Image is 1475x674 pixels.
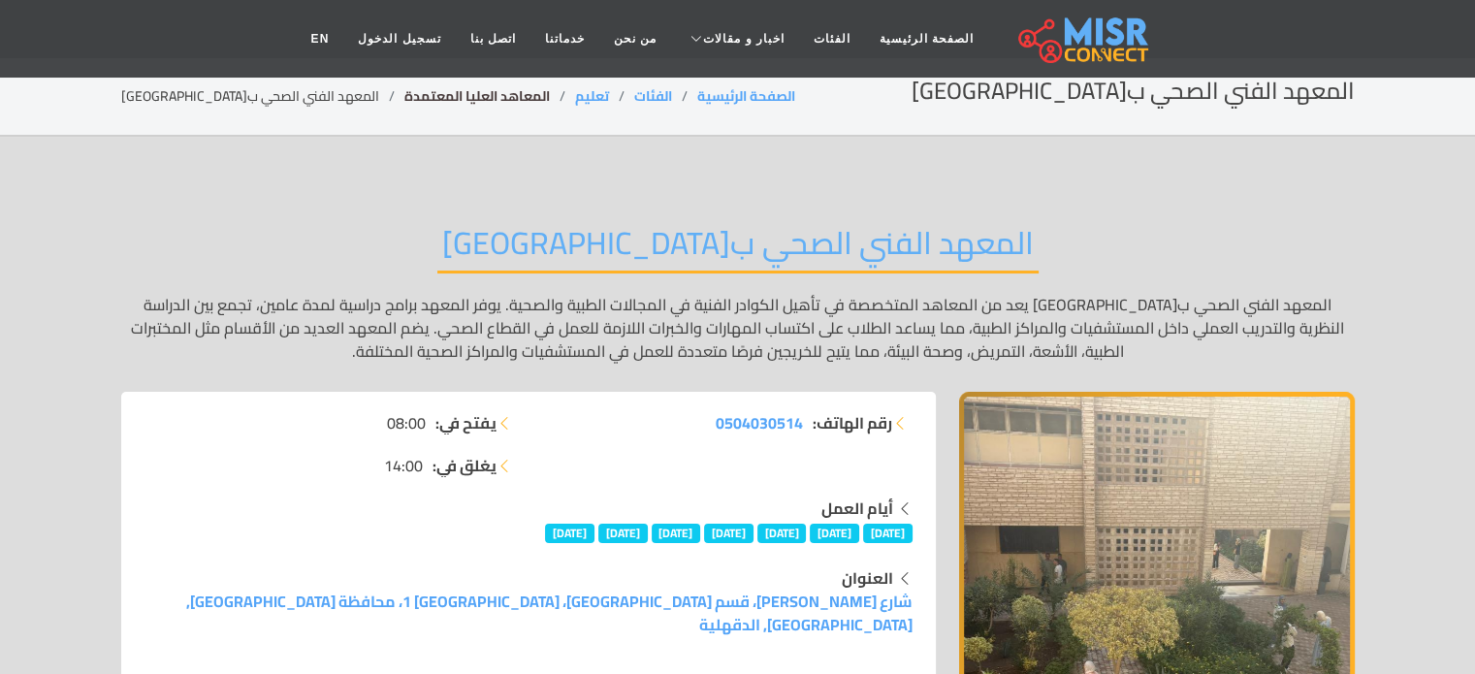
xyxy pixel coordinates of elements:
a: الفئات [634,83,672,109]
a: تعليم [575,83,609,109]
a: المعاهد العليا المعتمدة [404,83,550,109]
span: 0504030514 [716,408,803,437]
span: [DATE] [545,524,594,543]
span: [DATE] [704,524,754,543]
li: المعهد الفني الصحي ب[GEOGRAPHIC_DATA] [121,86,404,107]
img: main.misr_connect [1018,15,1148,63]
strong: العنوان [842,563,893,593]
strong: يفتح في: [435,411,497,434]
a: خدماتنا [530,20,599,57]
a: تسجيل الدخول [343,20,455,57]
a: الصفحة الرئيسية [865,20,988,57]
span: 14:00 [384,454,423,477]
strong: يغلق في: [433,454,497,477]
a: اخبار و مقالات [671,20,799,57]
a: شارع [PERSON_NAME]، قسم [GEOGRAPHIC_DATA]، [GEOGRAPHIC_DATA] 1، محافظة [GEOGRAPHIC_DATA], [GEOGRA... [186,587,913,639]
strong: أيام العمل [821,494,893,523]
h2: المعهد الفني الصحي ب[GEOGRAPHIC_DATA] [912,78,1355,106]
strong: رقم الهاتف: [813,411,892,434]
a: الفئات [799,20,865,57]
h2: المعهد الفني الصحي ب[GEOGRAPHIC_DATA] [437,224,1039,273]
span: [DATE] [652,524,701,543]
span: [DATE] [863,524,913,543]
p: المعهد الفني الصحي ب[GEOGRAPHIC_DATA] يعد من المعاهد المتخصصة في تأهيل الكوادر الفنية في المجالات... [121,293,1355,363]
a: اتصل بنا [456,20,530,57]
span: اخبار و مقالات [703,30,785,48]
span: [DATE] [757,524,807,543]
span: [DATE] [598,524,648,543]
a: 0504030514 [716,411,803,434]
a: من نحن [599,20,671,57]
a: الصفحة الرئيسية [697,83,795,109]
span: 08:00 [387,411,426,434]
span: [DATE] [810,524,859,543]
a: EN [297,20,344,57]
